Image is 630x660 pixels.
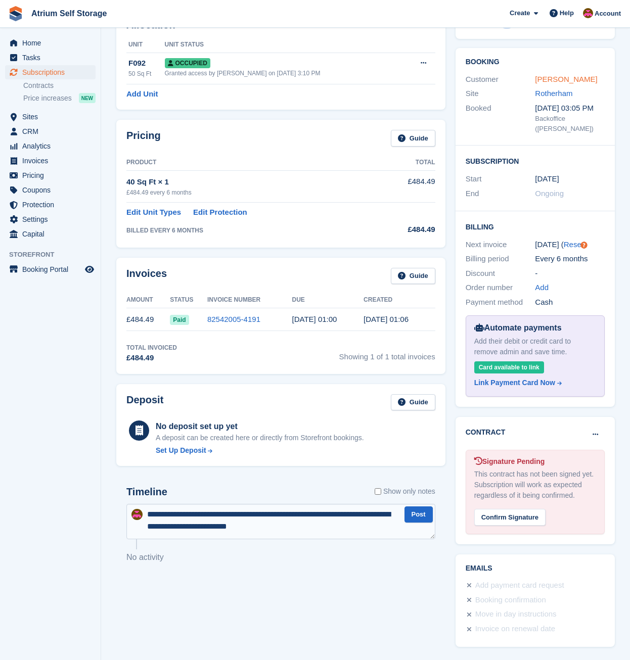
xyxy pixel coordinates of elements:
a: Atrium Self Storage [27,5,111,22]
div: Add their debit or credit card to remove admin and save time. [474,336,596,357]
img: Mark Rhodes [131,509,143,520]
div: Every 6 months [535,253,605,265]
span: Sites [22,110,83,124]
a: menu [5,65,96,79]
div: Start [466,173,535,185]
a: [PERSON_NAME] [535,75,597,83]
div: Next invoice [466,239,535,251]
a: menu [5,227,96,241]
p: No activity [126,551,435,563]
a: Price increases NEW [23,92,96,104]
div: £484.49 [378,224,435,235]
a: menu [5,124,96,138]
div: Booked [466,103,535,134]
div: [DATE] 03:05 PM [535,103,605,114]
h2: Timeline [126,486,167,498]
a: menu [5,198,96,212]
span: Analytics [22,139,83,153]
a: Confirm Signature [474,506,546,515]
div: Card available to link [474,361,544,373]
span: Pricing [22,168,83,182]
a: menu [5,36,96,50]
h2: Invoices [126,268,167,285]
span: Subscriptions [22,65,83,79]
img: Mark Rhodes [583,8,593,18]
span: Showing 1 of 1 total invoices [339,343,435,364]
a: Rotherham [535,89,572,98]
div: End [466,188,535,200]
span: Settings [22,212,83,226]
a: menu [5,139,96,153]
th: Unit [126,37,165,53]
div: Set Up Deposit [156,445,206,456]
div: Invoice on renewal date [475,623,555,635]
p: A deposit can be created here or directly from Storefront bookings. [156,433,364,443]
div: BILLED EVERY 6 MONTHS [126,226,378,235]
h2: Contract [466,427,506,438]
h2: Pricing [126,130,161,147]
div: Cash [535,297,605,308]
td: £484.49 [378,170,435,202]
th: Status [170,292,207,308]
time: 2025-04-01 00:00:00 UTC [535,173,559,185]
a: Guide [391,130,435,147]
span: Storefront [9,250,101,260]
span: Account [595,9,621,19]
span: Paid [170,315,189,325]
a: Add Unit [126,88,158,100]
div: [DATE] ( ) [535,239,605,251]
div: 50 Sq Ft [128,69,165,78]
div: Booking confirmation [475,594,546,606]
div: Move in day instructions [475,608,557,621]
button: Post [404,506,433,523]
a: Guide [391,268,435,285]
span: Tasks [22,51,83,65]
time: 2025-04-02 00:00:00 UTC [292,315,337,323]
label: Show only notes [375,486,435,497]
th: Amount [126,292,170,308]
div: Backoffice ([PERSON_NAME]) [535,114,605,133]
span: Invoices [22,154,83,168]
div: Payment method [466,297,535,308]
span: Ongoing [535,189,564,198]
a: Edit Protection [193,207,247,218]
th: Invoice Number [207,292,292,308]
div: Order number [466,282,535,294]
div: Tooltip anchor [579,241,589,250]
div: Automate payments [474,322,596,334]
td: £484.49 [126,308,170,331]
a: Set Up Deposit [156,445,364,456]
span: Capital [22,227,83,241]
h2: Emails [466,564,605,573]
div: £484.49 every 6 months [126,188,378,197]
img: stora-icon-8386f47178a22dfd0bd8f6a31ec36ba5ce8667c1dd55bd0f319d3a0aa187defe.svg [8,6,23,21]
div: NEW [79,93,96,103]
a: Contracts [23,81,96,90]
span: Coupons [22,183,83,197]
div: Granted access by [PERSON_NAME] on [DATE] 3:10 PM [165,69,403,78]
th: Unit Status [165,37,403,53]
a: Link Payment Card Now [474,378,592,388]
div: Total Invoiced [126,343,177,352]
a: 82542005-4191 [207,315,260,323]
span: Create [510,8,530,18]
div: Site [466,88,535,100]
h2: Billing [466,221,605,231]
input: Show only notes [375,486,381,497]
th: Total [378,155,435,171]
div: Billing period [466,253,535,265]
div: F092 [128,58,165,69]
a: menu [5,183,96,197]
h2: Booking [466,58,605,66]
span: Price increases [23,93,72,103]
div: Link Payment Card Now [474,378,555,388]
h2: Deposit [126,394,163,411]
span: Occupied [165,58,210,68]
a: Guide [391,394,435,411]
div: Discount [466,268,535,279]
span: Booking Portal [22,262,83,276]
span: Help [560,8,574,18]
a: menu [5,110,96,124]
div: Confirm Signature [474,509,546,526]
a: menu [5,262,96,276]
